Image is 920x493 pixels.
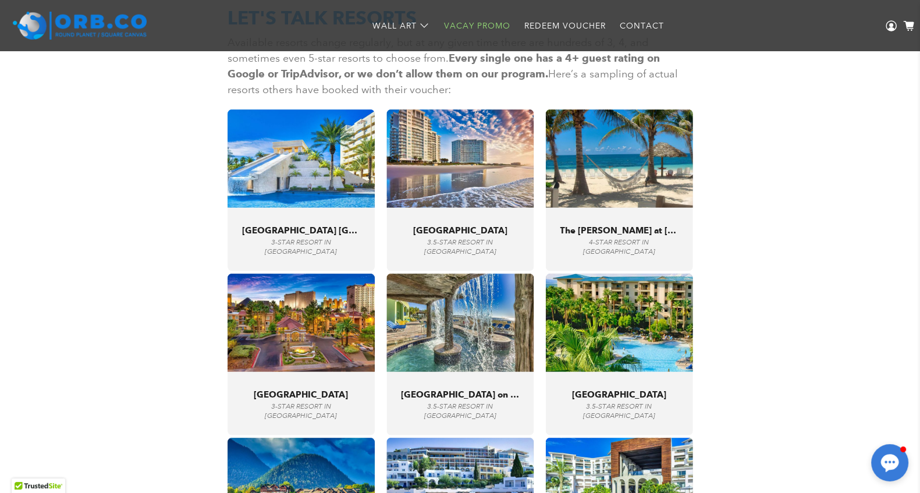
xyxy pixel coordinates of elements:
span: 4-STAR RESORT in [GEOGRAPHIC_DATA] [583,238,655,256]
a: Redeem Voucher [517,10,613,41]
span: 3-STAR RESORT in [GEOGRAPHIC_DATA] [265,402,337,420]
span: 3.5-STAR RESORT in [GEOGRAPHIC_DATA] [424,238,496,256]
a: Vacay Promo [437,10,517,41]
span: [GEOGRAPHIC_DATA] on the Grove [401,389,519,400]
span: The [PERSON_NAME] at [GEOGRAPHIC_DATA] [560,225,678,236]
button: Open chat window [871,444,908,481]
a: Wall Art [365,10,437,41]
span: 3-STAR RESORT in [GEOGRAPHIC_DATA] [265,238,337,256]
a: Contact [613,10,671,41]
span: [GEOGRAPHIC_DATA] [413,225,507,236]
span: 3.5-STAR RESORT in [GEOGRAPHIC_DATA] [583,402,655,420]
span: 3.5-STAR RESORT in [GEOGRAPHIC_DATA] [424,402,496,420]
span: [GEOGRAPHIC_DATA] [254,389,348,400]
span: [GEOGRAPHIC_DATA] [572,389,666,400]
span: [GEOGRAPHIC_DATA] [GEOGRAPHIC_DATA] [242,225,360,236]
